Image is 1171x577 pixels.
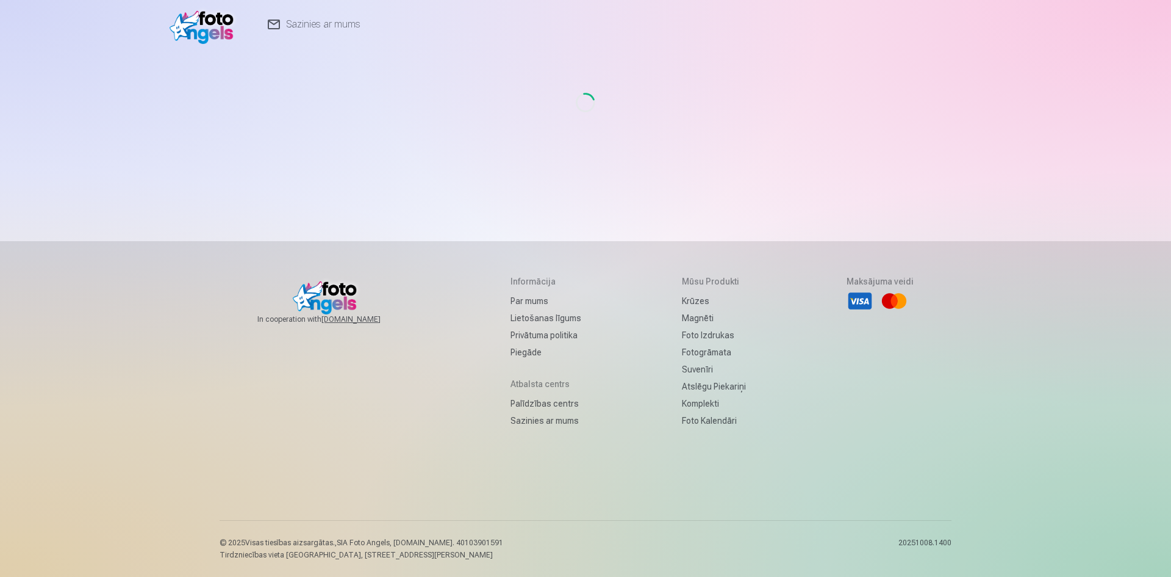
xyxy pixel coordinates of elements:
p: Tirdzniecības vieta [GEOGRAPHIC_DATA], [STREET_ADDRESS][PERSON_NAME] [220,550,503,560]
a: Magnēti [682,310,746,327]
span: SIA Foto Angels, [DOMAIN_NAME]. 40103901591 [337,539,503,547]
a: Krūzes [682,292,746,310]
a: [DOMAIN_NAME] [321,314,410,324]
a: Atslēgu piekariņi [682,378,746,395]
a: Piegāde [510,344,581,361]
a: Privātuma politika [510,327,581,344]
a: Foto izdrukas [682,327,746,344]
p: © 2025 Visas tiesības aizsargātas. , [220,538,503,548]
a: Par mums [510,292,581,310]
p: 20251008.1400 [898,538,951,560]
img: /v1 [170,5,240,44]
a: Komplekti [682,395,746,412]
h5: Mūsu produkti [682,275,746,288]
a: Palīdzības centrs [510,395,581,412]
a: Suvenīri [682,361,746,378]
a: Foto kalendāri [682,412,746,429]
li: Visa [847,288,873,314]
h5: Atbalsta centrs [510,378,581,390]
span: In cooperation with [257,314,410,324]
a: Lietošanas līgums [510,310,581,327]
a: Sazinies ar mums [510,412,581,429]
h5: Maksājuma veidi [847,275,914,288]
li: Mastercard [881,288,908,314]
h5: Informācija [510,275,581,288]
a: Fotogrāmata [682,344,746,361]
